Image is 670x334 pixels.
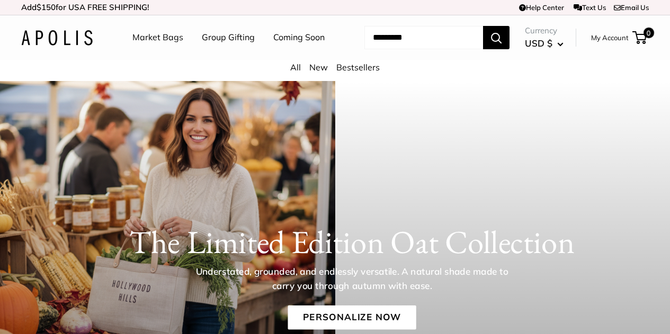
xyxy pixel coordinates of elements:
img: Apolis [21,30,93,46]
button: USD $ [525,35,564,52]
h1: The Limited Edition Oat Collection [53,223,650,261]
a: Help Center [519,3,564,12]
a: My Account [591,31,629,44]
a: 0 [633,31,647,44]
input: Search... [364,26,483,49]
a: Coming Soon [273,30,325,46]
a: New [309,62,328,73]
span: USD $ [525,38,552,49]
a: Bestsellers [336,62,380,73]
a: Market Bags [132,30,183,46]
a: Personalize Now [288,305,416,330]
p: Understated, grounded, and endlessly versatile. A natural shade made to carry you through autumn ... [188,265,515,293]
span: $150 [37,2,56,12]
a: Text Us [574,3,606,12]
span: Currency [525,23,564,38]
a: Group Gifting [202,30,255,46]
a: Email Us [614,3,649,12]
button: Search [483,26,510,49]
a: All [290,62,301,73]
span: 0 [644,28,654,38]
